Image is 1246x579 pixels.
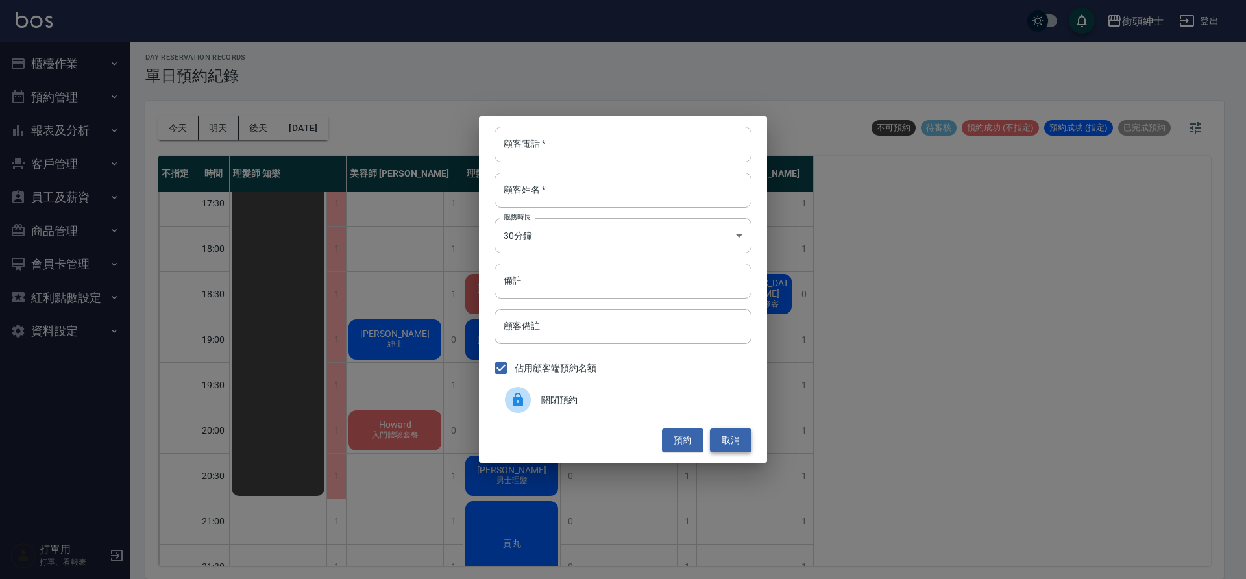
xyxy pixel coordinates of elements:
[504,212,531,222] label: 服務時長
[495,382,751,418] div: 關閉預約
[662,428,703,452] button: 預約
[515,362,596,375] span: 佔用顧客端預約名額
[710,428,751,452] button: 取消
[541,393,741,407] span: 關閉預約
[495,218,751,253] div: 30分鐘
